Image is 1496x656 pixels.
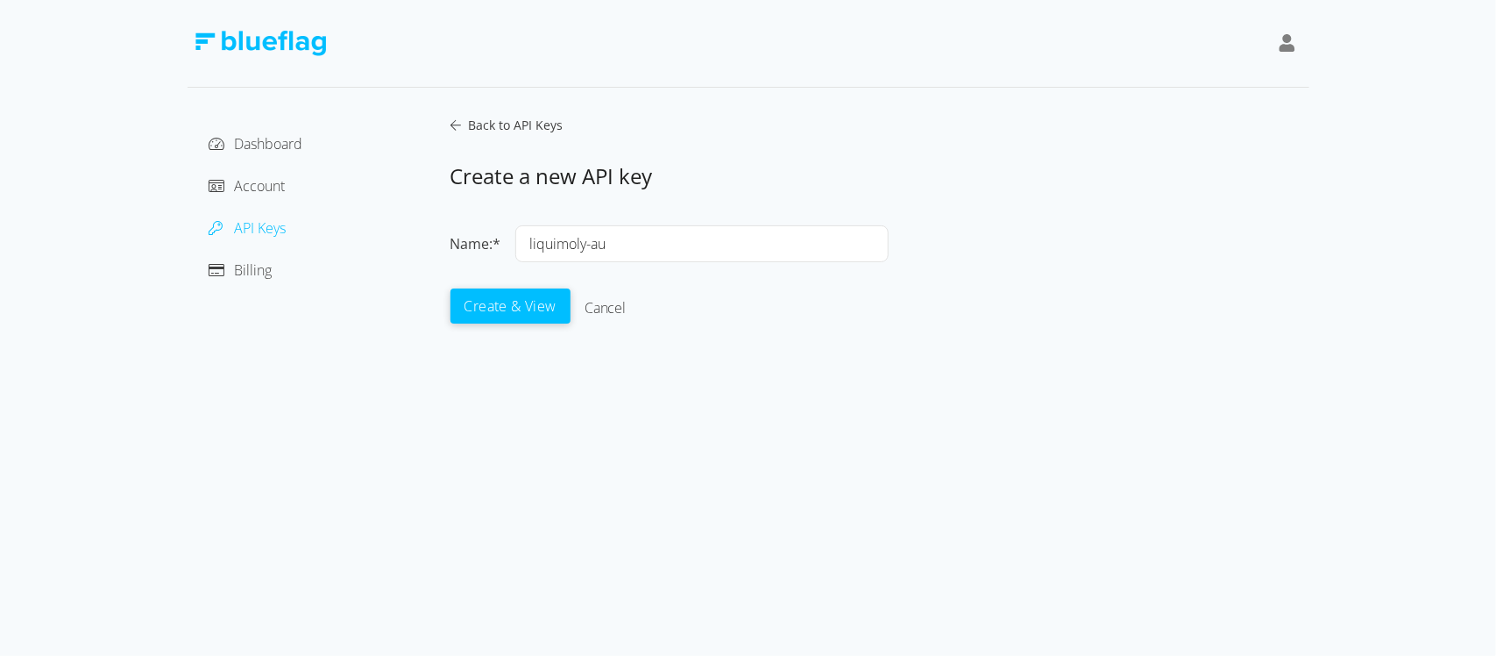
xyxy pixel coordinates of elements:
a: Dashboard [209,134,303,153]
button: Create & View [450,289,571,324]
a: Cancel [585,298,627,317]
span: Name:* [450,234,501,253]
a: Billing [209,260,273,280]
input: eg. Your project name [515,225,889,262]
span: API Keys [235,218,287,238]
span: Back to API Keys [461,117,563,133]
img: Blue Flag Logo [195,31,326,56]
span: Create a new API key [450,161,653,190]
a: Back to API Keys [450,116,1309,134]
span: Dashboard [235,134,303,153]
span: Account [235,176,286,196]
span: Billing [235,260,273,280]
a: Account [209,176,286,196]
a: API Keys [209,218,287,238]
